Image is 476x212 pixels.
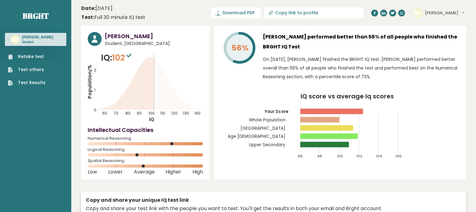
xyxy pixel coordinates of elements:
text: MA [414,9,422,16]
h4: Intellectual Capacities [88,126,203,134]
div: Full 30 minute IQ test [81,14,145,21]
h3: [PERSON_NAME] [105,32,203,40]
tspan: 120 [172,111,178,116]
span: Low [88,171,97,173]
p: On [DATE], [PERSON_NAME] finished the BRGHT IQ test. [PERSON_NAME] performed better overall than ... [263,55,460,81]
time: [DATE] [81,5,112,12]
tspan: 90 [137,111,142,116]
b: Test: [81,14,94,21]
tspan: 130 [183,111,189,116]
tspan: 104 [376,154,382,159]
tspan: 98 [317,154,322,159]
a: Test others [8,66,46,73]
tspan: 140 [195,111,201,116]
tspan: Age [DEMOGRAPHIC_DATA] [228,134,285,140]
div: Copy and share your unique IQ test link [86,196,461,204]
a: Test Results [8,79,46,86]
tspan: 100 [148,111,155,116]
p: IQ: [101,52,133,64]
tspan: 1 [94,88,95,93]
tspan: Whole Population [249,117,285,123]
h3: [PERSON_NAME] performed better than 56% of all people who finished the BRGHT IQ Test [263,32,460,52]
tspan: 80 [126,111,130,116]
a: Retake test [8,53,46,60]
p: Student [22,40,53,44]
a: Brght [23,11,49,21]
span: Average [134,171,155,173]
span: 102 [112,52,133,63]
span: Higher [165,171,181,173]
tspan: 70 [114,111,119,116]
tspan: 96 [298,154,303,159]
span: Download PDF [223,10,255,16]
tspan: 0 [94,108,96,113]
tspan: Upper Secondary [249,142,285,148]
tspan: [GEOGRAPHIC_DATA] [240,125,285,131]
span: Lower [108,171,123,173]
span: Logical Reasoning [88,148,203,151]
tspan: 60 [102,111,107,116]
tspan: Your Score [264,109,288,115]
tspan: IQ score vs average Iq scores [301,92,394,101]
tspan: 2 [94,67,96,73]
span: High [192,171,203,173]
tspan: 106 [396,154,402,159]
tspan: 102 [357,154,363,159]
a: Download PDF [211,7,261,18]
b: Date: [81,5,95,12]
text: MA [11,36,19,43]
tspan: 100 [337,154,343,159]
tspan: 56% [231,43,249,53]
span: Student, [GEOGRAPHIC_DATA] [105,40,203,47]
button: [PERSON_NAME] [425,10,464,16]
tspan: Population/% [86,65,93,99]
span: Spatial Reasoning [88,160,203,162]
span: Numerical Reasoning [88,137,203,140]
tspan: 110 [161,111,165,116]
tspan: IQ [149,116,155,123]
h3: [PERSON_NAME] [22,35,53,40]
